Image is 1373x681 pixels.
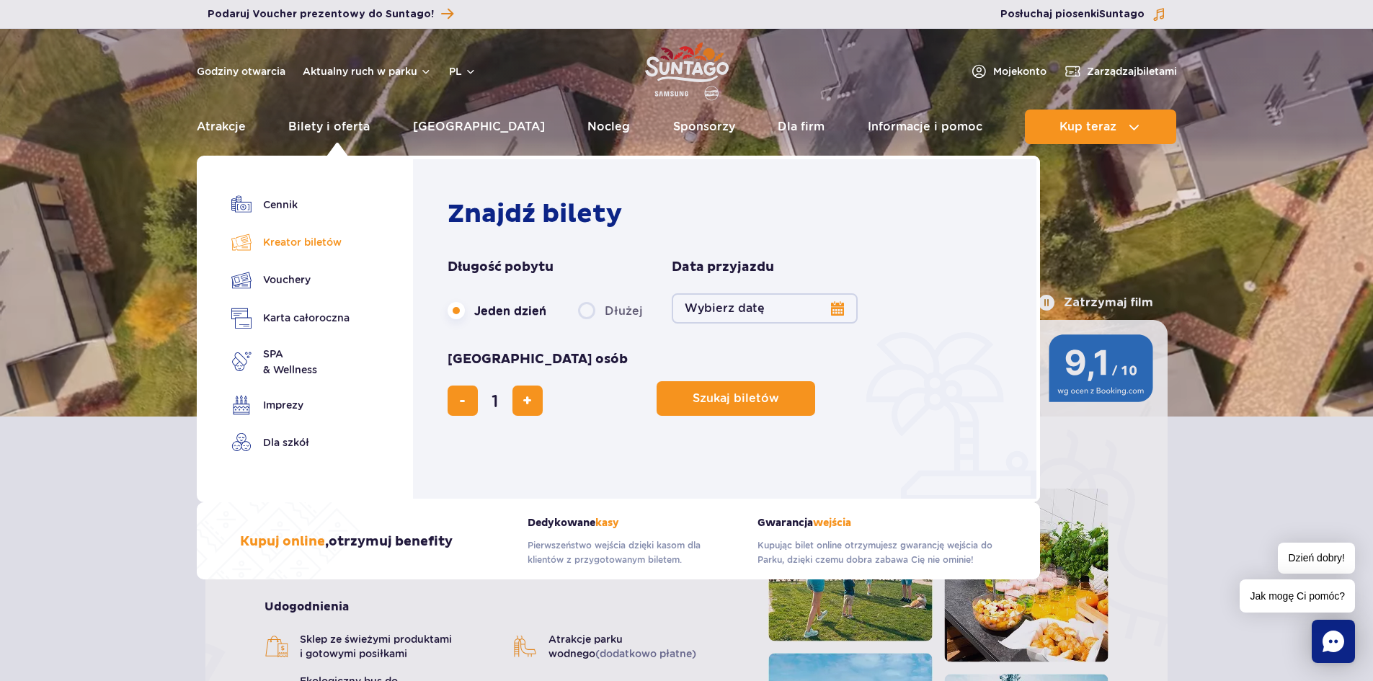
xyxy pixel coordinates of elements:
a: Bilety i oferta [288,110,370,144]
a: Nocleg [587,110,630,144]
input: liczba biletów [478,383,512,418]
a: Dla firm [778,110,825,144]
a: Mojekonto [970,63,1047,80]
h3: , otrzymuj benefity [240,533,453,551]
div: Chat [1312,620,1355,663]
strong: Znajdź bilety [448,198,622,230]
span: Data przyjazdu [672,259,774,276]
span: Moje konto [993,64,1047,79]
a: Kreator biletów [231,232,350,252]
button: Wybierz datę [672,293,858,324]
strong: Gwarancja [757,517,997,529]
span: Długość pobytu [448,259,554,276]
strong: Dedykowane [528,517,736,529]
a: Sponsorzy [673,110,735,144]
span: Kupuj online [240,533,325,550]
p: Kupując bilet online otrzymujesz gwarancję wejścia do Parku, dzięki czemu dobra zabawa Cię nie om... [757,538,997,567]
a: Cennik [231,195,350,215]
span: wejścia [813,517,851,529]
button: pl [449,64,476,79]
a: Informacje i pomoc [868,110,982,144]
span: Szukaj biletów [693,392,779,405]
label: Dłużej [578,295,643,326]
span: [GEOGRAPHIC_DATA] osób [448,351,628,368]
form: Planowanie wizyty w Park of Poland [448,259,1009,416]
a: Vouchery [231,270,350,290]
a: SPA& Wellness [231,346,350,378]
span: Dzień dobry! [1278,543,1355,574]
p: Pierwszeństwo wejścia dzięki kasom dla klientów z przygotowanym biletem. [528,538,736,567]
a: Godziny otwarcia [197,64,285,79]
a: Dla szkół [231,432,350,453]
a: Karta całoroczna [231,308,350,329]
span: Kup teraz [1059,120,1116,133]
button: Kup teraz [1025,110,1176,144]
a: [GEOGRAPHIC_DATA] [413,110,545,144]
button: usuń bilet [448,386,478,416]
label: Jeden dzień [448,295,546,326]
a: Atrakcje [197,110,246,144]
span: SPA & Wellness [263,346,317,378]
button: dodaj bilet [512,386,543,416]
span: kasy [595,517,619,529]
button: Szukaj biletów [657,381,815,416]
a: Zarządzajbiletami [1064,63,1177,80]
a: Imprezy [231,395,350,415]
span: Zarządzaj biletami [1087,64,1177,79]
span: Jak mogę Ci pomóc? [1240,579,1355,613]
button: Aktualny ruch w parku [303,66,432,77]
